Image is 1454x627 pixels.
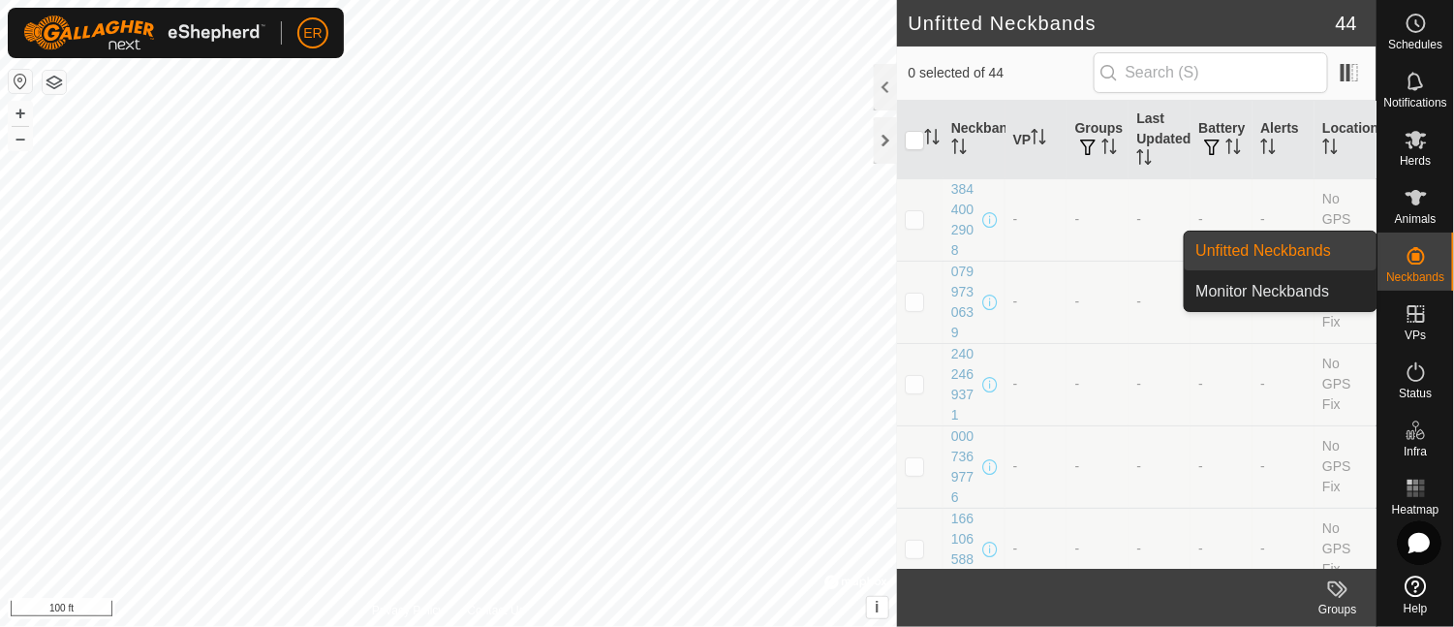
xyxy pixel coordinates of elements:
[924,132,940,147] p-sorticon: Activate to sort
[1067,101,1129,179] th: Groups
[1067,261,1129,343] td: -
[951,426,978,508] div: 0007369776
[1399,388,1432,399] span: Status
[1185,232,1377,270] a: Unfitted Neckbands
[1388,39,1442,50] span: Schedules
[1013,458,1018,474] app-display-virtual-paddock-transition: -
[1013,211,1018,227] app-display-virtual-paddock-transition: -
[1094,52,1328,93] input: Search (S)
[1191,343,1253,425] td: -
[1395,213,1437,225] span: Animals
[1067,343,1129,425] td: -
[1299,601,1377,618] div: Groups
[1315,425,1377,508] td: No GPS Fix
[909,12,1336,35] h2: Unfitted Neckbands
[944,101,1005,179] th: Neckband
[1191,425,1253,508] td: -
[1191,101,1253,179] th: Battery
[1392,504,1439,516] span: Heatmap
[43,71,66,94] button: Map Layers
[867,597,888,618] button: i
[1013,376,1018,392] app-display-virtual-paddock-transition: -
[1136,376,1141,392] span: -
[1322,141,1338,157] p-sorticon: Activate to sort
[1315,178,1377,261] td: No GPS Fix
[1253,101,1315,179] th: Alerts
[951,141,967,157] p-sorticon: Activate to sort
[1253,425,1315,508] td: -
[909,63,1094,83] span: 0 selected of 44
[1005,101,1067,179] th: VP
[1386,271,1444,283] span: Neckbands
[1315,508,1377,590] td: No GPS Fix
[1013,541,1018,556] app-display-virtual-paddock-transition: -
[372,602,445,619] a: Privacy Policy
[23,16,265,50] img: Gallagher Logo
[1253,343,1315,425] td: -
[9,127,32,150] button: –
[1067,508,1129,590] td: -
[1067,178,1129,261] td: -
[1191,178,1253,261] td: -
[1185,272,1377,311] a: Monitor Neckbands
[1405,329,1426,341] span: VPs
[951,179,978,261] div: 3844002908
[1404,603,1428,614] span: Help
[875,599,879,615] span: i
[951,262,978,343] div: 0799730639
[9,70,32,93] button: Reset Map
[1253,178,1315,261] td: -
[1260,141,1276,157] p-sorticon: Activate to sort
[1336,9,1357,38] span: 44
[1136,458,1141,474] span: -
[1136,294,1141,309] span: -
[303,23,322,44] span: ER
[1129,101,1191,179] th: Last Updated
[951,344,978,425] div: 2402469371
[1315,101,1377,179] th: Location
[1031,132,1046,147] p-sorticon: Activate to sort
[1191,508,1253,590] td: -
[1225,141,1241,157] p-sorticon: Activate to sort
[467,602,524,619] a: Contact Us
[1315,343,1377,425] td: No GPS Fix
[1377,568,1454,622] a: Help
[1384,97,1447,109] span: Notifications
[1136,541,1141,556] span: -
[1101,141,1117,157] p-sorticon: Activate to sort
[951,509,978,590] div: 1661065888
[1196,239,1332,263] span: Unfitted Neckbands
[1067,425,1129,508] td: -
[1013,294,1018,309] app-display-virtual-paddock-transition: -
[1196,280,1330,303] span: Monitor Neckbands
[1253,508,1315,590] td: -
[1136,211,1141,227] span: -
[1136,152,1152,168] p-sorticon: Activate to sort
[1404,446,1427,457] span: Infra
[9,102,32,125] button: +
[1400,155,1431,167] span: Herds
